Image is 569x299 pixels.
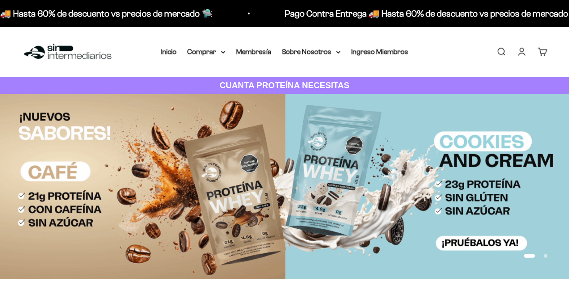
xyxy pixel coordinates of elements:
a: Membresía [236,48,271,55]
summary: Comprar [188,46,225,58]
p: Pago Contra Entrega 🚚 Hasta 60% de descuento vs precios de mercado 🛸 [269,6,566,21]
summary: Sobre Nosotros [282,46,341,58]
a: Inicio [161,48,177,55]
a: Ingreso Miembros [351,48,408,55]
strong: CUANTA PROTEÍNA NECESITAS [220,80,349,90]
